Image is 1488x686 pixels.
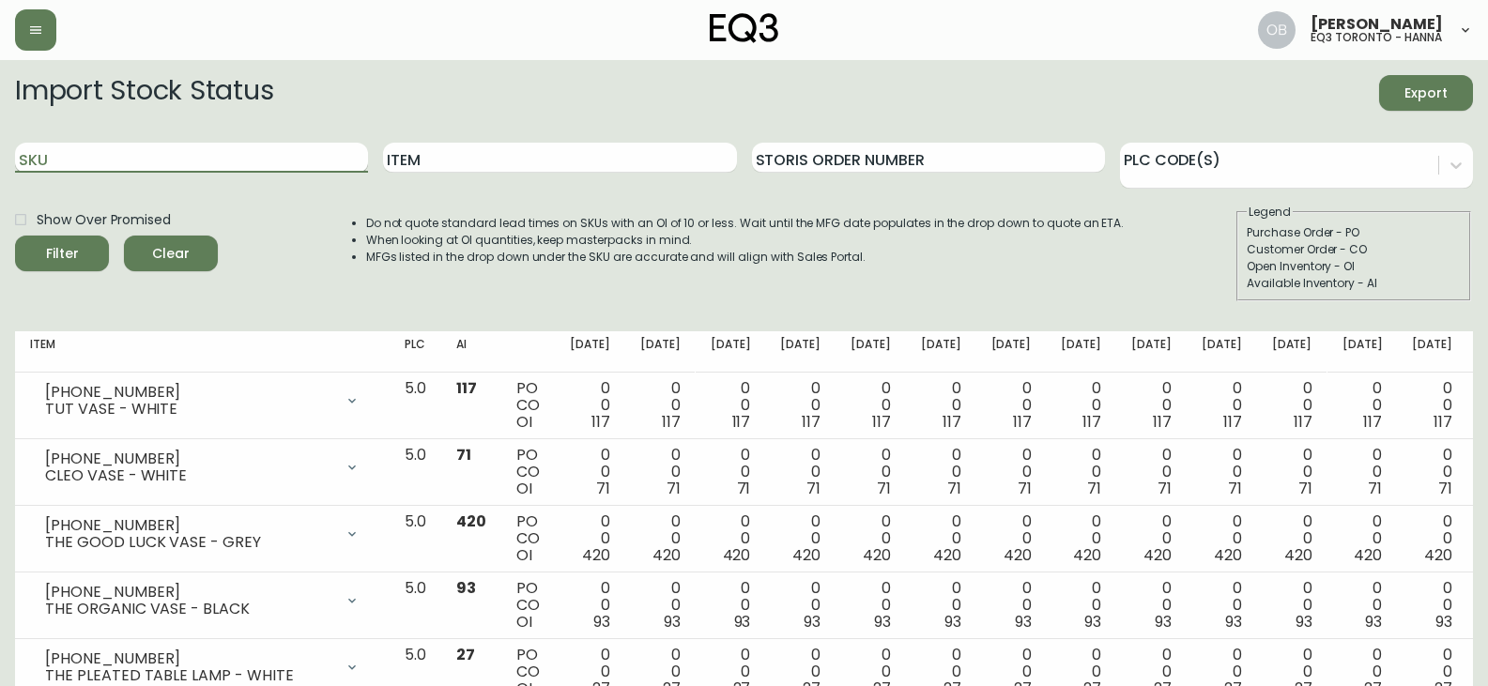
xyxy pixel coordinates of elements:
[1247,204,1293,221] legend: Legend
[139,242,203,266] span: Clear
[780,380,821,431] div: 0 0
[1187,331,1257,373] th: [DATE]
[640,580,681,631] div: 0 0
[1296,611,1312,633] span: 93
[516,544,532,566] span: OI
[45,584,333,601] div: [PHONE_NUMBER]
[1412,447,1452,497] div: 0 0
[390,439,441,506] td: 5.0
[1397,331,1467,373] th: [DATE]
[1412,380,1452,431] div: 0 0
[906,331,976,373] th: [DATE]
[1394,82,1458,105] span: Export
[516,447,540,497] div: PO CO
[851,380,891,431] div: 0 0
[943,411,961,433] span: 117
[1214,544,1242,566] span: 420
[1342,447,1383,497] div: 0 0
[45,384,333,401] div: [PHONE_NUMBER]
[732,411,751,433] span: 117
[1225,611,1242,633] span: 93
[30,447,375,488] div: [PHONE_NUMBER]CLEO VASE - WHITE
[555,331,625,373] th: [DATE]
[921,380,961,431] div: 0 0
[456,577,476,599] span: 93
[15,236,109,271] button: Filter
[780,447,821,497] div: 0 0
[45,467,333,484] div: CLEO VASE - WHITE
[851,513,891,564] div: 0 0
[1257,331,1327,373] th: [DATE]
[640,447,681,497] div: 0 0
[1247,241,1461,258] div: Customer Order - CO
[625,331,696,373] th: [DATE]
[921,513,961,564] div: 0 0
[1018,478,1032,499] span: 71
[836,331,906,373] th: [DATE]
[991,447,1032,497] div: 0 0
[1363,411,1382,433] span: 117
[1155,611,1172,633] span: 93
[737,478,751,499] span: 71
[516,478,532,499] span: OI
[863,544,891,566] span: 420
[1153,411,1172,433] span: 117
[1272,380,1312,431] div: 0 0
[1368,478,1382,499] span: 71
[802,411,821,433] span: 117
[1084,611,1101,633] span: 93
[516,611,532,633] span: OI
[711,513,751,564] div: 0 0
[877,478,891,499] span: 71
[734,611,751,633] span: 93
[991,580,1032,631] div: 0 0
[1258,11,1296,49] img: 8e0065c524da89c5c924d5ed86cfe468
[851,580,891,631] div: 0 0
[1158,478,1172,499] span: 71
[1298,478,1312,499] span: 71
[804,611,821,633] span: 93
[1202,447,1242,497] div: 0 0
[45,517,333,534] div: [PHONE_NUMBER]
[366,249,1125,266] li: MFGs listed in the drop down under the SKU are accurate and will align with Sales Portal.
[991,513,1032,564] div: 0 0
[1327,331,1398,373] th: [DATE]
[640,380,681,431] div: 0 0
[1342,380,1383,431] div: 0 0
[1247,224,1461,241] div: Purchase Order - PO
[390,373,441,439] td: 5.0
[872,411,891,433] span: 117
[710,13,779,43] img: logo
[851,447,891,497] div: 0 0
[667,478,681,499] span: 71
[366,215,1125,232] li: Do not quote standard lead times on SKUs with an OI of 10 or less. Wait until the MFG date popula...
[664,611,681,633] span: 93
[15,75,273,111] h2: Import Stock Status
[1272,580,1312,631] div: 0 0
[1143,544,1172,566] span: 420
[366,232,1125,249] li: When looking at OI quantities, keep masterpacks in mind.
[921,447,961,497] div: 0 0
[1116,331,1187,373] th: [DATE]
[390,506,441,572] td: 5.0
[596,478,610,499] span: 71
[806,478,821,499] span: 71
[1046,331,1116,373] th: [DATE]
[640,513,681,564] div: 0 0
[1087,478,1101,499] span: 71
[1435,611,1452,633] span: 93
[780,580,821,631] div: 0 0
[1354,544,1382,566] span: 420
[1311,32,1442,43] h5: eq3 toronto - hanna
[1223,411,1242,433] span: 117
[652,544,681,566] span: 420
[1438,478,1452,499] span: 71
[456,377,477,399] span: 117
[15,331,390,373] th: Item
[780,513,821,564] div: 0 0
[1082,411,1101,433] span: 117
[1061,380,1101,431] div: 0 0
[1004,544,1032,566] span: 420
[390,572,441,639] td: 5.0
[30,380,375,421] div: [PHONE_NUMBER]TUT VASE - WHITE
